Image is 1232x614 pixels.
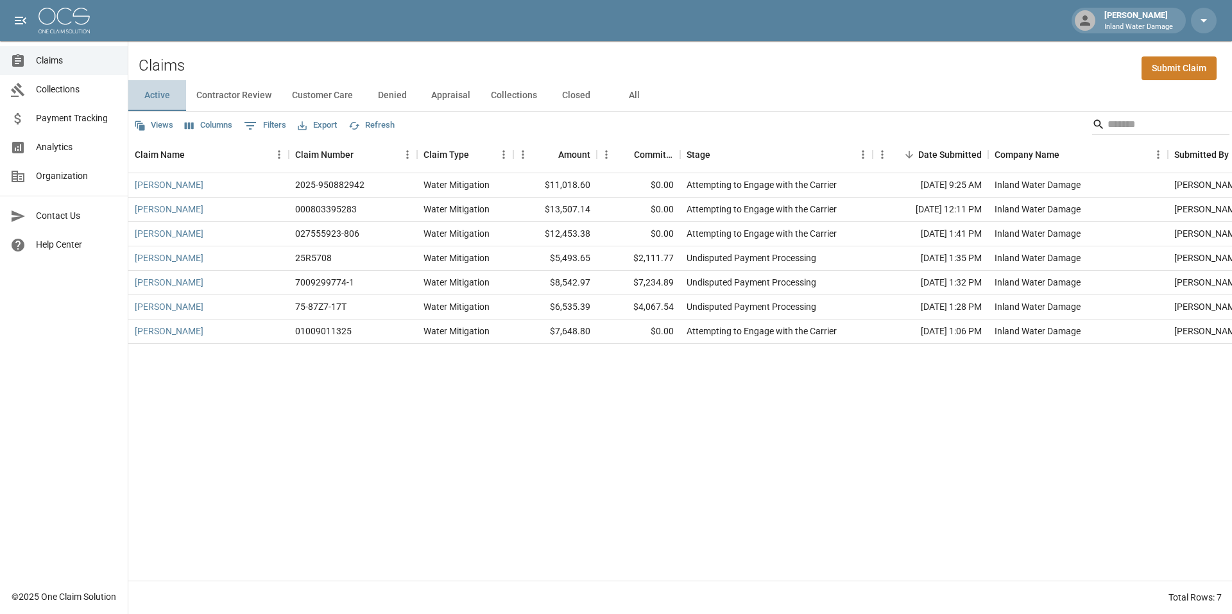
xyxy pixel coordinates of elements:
span: Contact Us [36,209,117,223]
div: Amount [513,137,597,173]
div: $7,648.80 [513,320,597,344]
button: Collections [481,80,547,111]
div: [DATE] 1:35 PM [873,246,988,271]
span: Organization [36,169,117,183]
div: Inland Water Damage [995,325,1081,337]
a: [PERSON_NAME] [135,227,203,240]
button: Sort [1059,146,1077,164]
a: [PERSON_NAME] [135,203,203,216]
div: Claim Type [424,137,469,173]
div: $0.00 [597,222,680,246]
div: Undisputed Payment Processing [687,300,816,313]
div: Water Mitigation [424,276,490,289]
button: Menu [873,145,892,164]
div: 01009011325 [295,325,352,337]
div: $5,493.65 [513,246,597,271]
div: Water Mitigation [424,300,490,313]
a: [PERSON_NAME] [135,325,203,337]
button: Sort [900,146,918,164]
span: Help Center [36,238,117,252]
button: open drawer [8,8,33,33]
div: $2,111.77 [597,246,680,271]
div: Claim Name [135,137,185,173]
a: [PERSON_NAME] [135,178,203,191]
div: 000803395283 [295,203,357,216]
div: 7009299774-1 [295,276,354,289]
div: [PERSON_NAME] [1099,9,1178,32]
div: Amount [558,137,590,173]
div: 027555923-806 [295,227,359,240]
span: Collections [36,83,117,96]
div: Committed Amount [597,137,680,173]
div: Company Name [995,137,1059,173]
div: Inland Water Damage [995,300,1081,313]
div: Committed Amount [634,137,674,173]
button: Menu [853,145,873,164]
button: Sort [710,146,728,164]
button: Menu [269,145,289,164]
div: $8,542.97 [513,271,597,295]
div: Date Submitted [873,137,988,173]
a: Submit Claim [1142,56,1217,80]
div: Total Rows: 7 [1168,591,1222,604]
button: Menu [513,145,533,164]
div: 25R5708 [295,252,332,264]
button: Export [295,115,340,135]
div: Water Mitigation [424,227,490,240]
div: Water Mitigation [424,178,490,191]
div: $6,535.39 [513,295,597,320]
div: Inland Water Damage [995,252,1081,264]
a: [PERSON_NAME] [135,300,203,313]
button: Menu [597,145,616,164]
div: Attempting to Engage with the Carrier [687,227,837,240]
div: Attempting to Engage with the Carrier [687,203,837,216]
button: Refresh [345,115,398,135]
button: Menu [1149,145,1168,164]
button: Show filters [241,115,289,136]
div: Stage [687,137,710,173]
div: Water Mitigation [424,203,490,216]
div: Claim Type [417,137,513,173]
button: Sort [185,146,203,164]
div: [DATE] 1:41 PM [873,222,988,246]
div: Water Mitigation [424,325,490,337]
button: Closed [547,80,605,111]
div: Date Submitted [918,137,982,173]
button: Select columns [182,115,235,135]
div: Water Mitigation [424,252,490,264]
div: [DATE] 1:06 PM [873,320,988,344]
div: Claim Name [128,137,289,173]
p: Inland Water Damage [1104,22,1173,33]
button: Appraisal [421,80,481,111]
div: $0.00 [597,173,680,198]
div: Inland Water Damage [995,276,1081,289]
button: Menu [494,145,513,164]
div: Claim Number [289,137,417,173]
div: 75-87Z7-17T [295,300,346,313]
div: Undisputed Payment Processing [687,252,816,264]
div: [DATE] 1:32 PM [873,271,988,295]
div: $0.00 [597,198,680,222]
span: Analytics [36,141,117,154]
button: Denied [363,80,421,111]
div: [DATE] 9:25 AM [873,173,988,198]
button: Sort [540,146,558,164]
span: Payment Tracking [36,112,117,125]
button: Menu [398,145,417,164]
a: [PERSON_NAME] [135,252,203,264]
h2: Claims [139,56,185,75]
div: Claim Number [295,137,354,173]
div: Inland Water Damage [995,203,1081,216]
div: [DATE] 12:11 PM [873,198,988,222]
div: © 2025 One Claim Solution [12,590,116,603]
div: Undisputed Payment Processing [687,276,816,289]
button: Sort [469,146,487,164]
button: Sort [616,146,634,164]
div: 2025-950882942 [295,178,364,191]
div: dynamic tabs [128,80,1232,111]
div: $12,453.38 [513,222,597,246]
div: Attempting to Engage with the Carrier [687,178,837,191]
div: Stage [680,137,873,173]
div: $7,234.89 [597,271,680,295]
div: $0.00 [597,320,680,344]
